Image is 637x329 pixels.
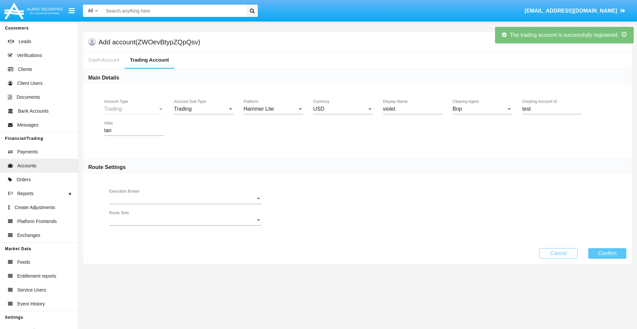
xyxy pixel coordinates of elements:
span: Messages [17,122,38,129]
span: Leads [19,38,31,45]
span: Payments [17,148,38,155]
span: Service Users [17,287,46,294]
h5: Add account (ZWOevBtypZQpQsv) [99,39,200,45]
span: Entitlement reports [17,273,56,280]
span: Client Users [17,80,42,87]
span: Trading [104,106,122,112]
span: Platform Frontends [17,218,57,225]
span: Bnp [453,106,462,112]
span: Feeds [17,259,30,266]
span: Accounts [17,162,36,169]
span: All [88,8,93,13]
span: Create Adjustments [15,204,55,211]
span: Route Sets [109,217,255,223]
a: All [83,7,103,14]
span: Execution Broker [109,196,255,202]
span: Trading [174,106,192,112]
span: Reports [17,190,34,197]
span: Documents [17,94,40,101]
a: [EMAIL_ADDRESS][DOMAIN_NAME] [522,2,629,20]
span: Orders [17,176,31,183]
h6: Main Details [88,74,119,82]
span: Exchanges [17,232,40,239]
h6: Route Settings [88,164,126,171]
span: Event History [17,301,45,307]
span: Bank Accounts [18,108,49,115]
span: Hammer Lite [244,106,274,112]
button: Confirm [588,248,626,259]
span: USD [313,106,324,112]
span: Clients [18,66,32,73]
button: Cancel [539,248,578,259]
span: Verifications [17,52,42,59]
img: Logo image [3,1,64,21]
span: [EMAIL_ADDRESS][DOMAIN_NAME] [525,8,617,14]
input: Search [103,5,244,17]
span: The trading account is successfully registered. [510,32,619,38]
